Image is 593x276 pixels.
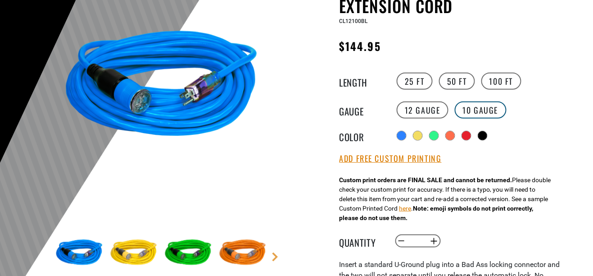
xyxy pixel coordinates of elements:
[340,75,385,87] legend: Length
[340,18,368,24] span: CL12100BL
[271,253,280,262] a: Next
[340,235,385,247] label: Quantity
[340,104,385,116] legend: Gauge
[455,101,507,119] label: 10 Gauge
[399,204,412,213] button: here
[340,176,512,184] strong: Custom print orders are FINAL SALE and cannot be returned.
[397,101,448,119] label: 12 Gauge
[340,38,381,54] span: $144.95
[340,175,551,223] div: Please double check your custom print for accuracy. If there is a typo, you will need to delete t...
[340,154,442,164] button: Add Free Custom Printing
[397,73,433,90] label: 25 FT
[481,73,521,90] label: 100 FT
[439,73,475,90] label: 50 FT
[340,130,385,142] legend: Color
[340,205,534,221] strong: Note: emoji symbols do not print correctly, please do not use them.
